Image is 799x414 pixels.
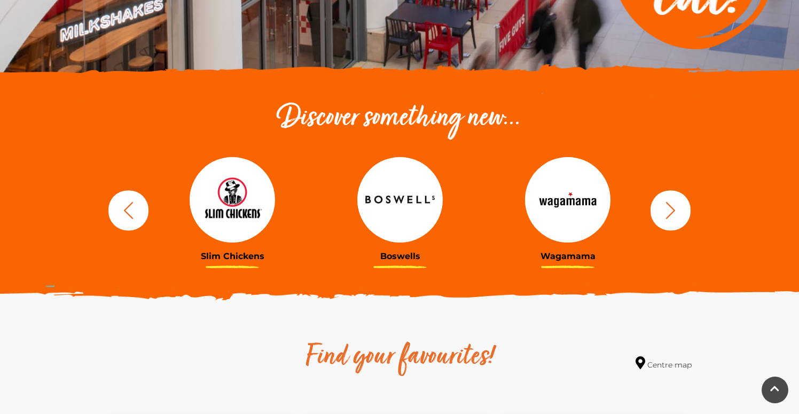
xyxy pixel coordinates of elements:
a: Wagamama [492,157,644,261]
h3: Slim Chickens [156,251,308,261]
a: Centre map [636,356,692,371]
a: Slim Chickens [156,157,308,261]
a: Boswells [324,157,476,261]
h2: Discover something new... [103,101,696,136]
h2: Find your favourites! [205,340,594,374]
h3: Boswells [324,251,476,261]
h3: Wagamama [492,251,644,261]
